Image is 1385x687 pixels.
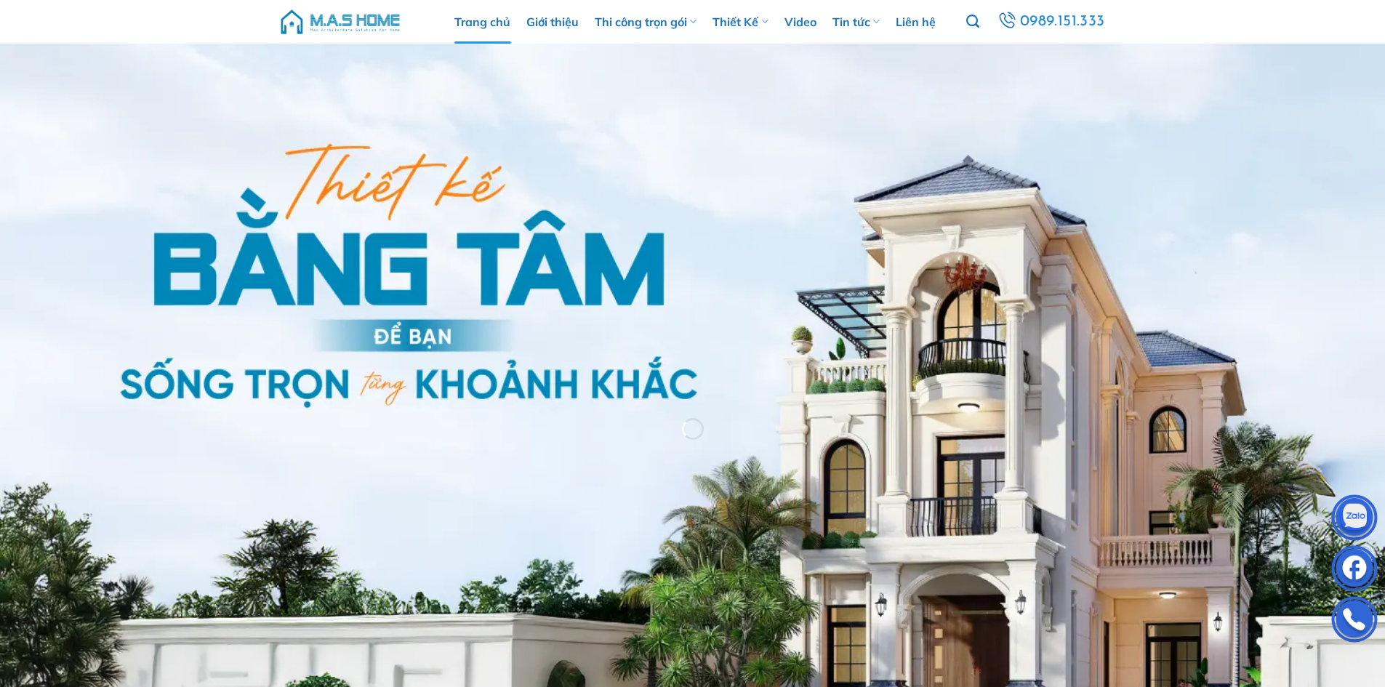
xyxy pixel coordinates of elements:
[966,7,979,37] a: Tìm kiếm
[994,9,1109,36] a: 0989.151.333
[1333,498,1376,542] img: Zalo
[1333,600,1376,643] img: Phone
[1019,9,1106,35] span: 0989.151.333
[1333,549,1376,592] img: Facebook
